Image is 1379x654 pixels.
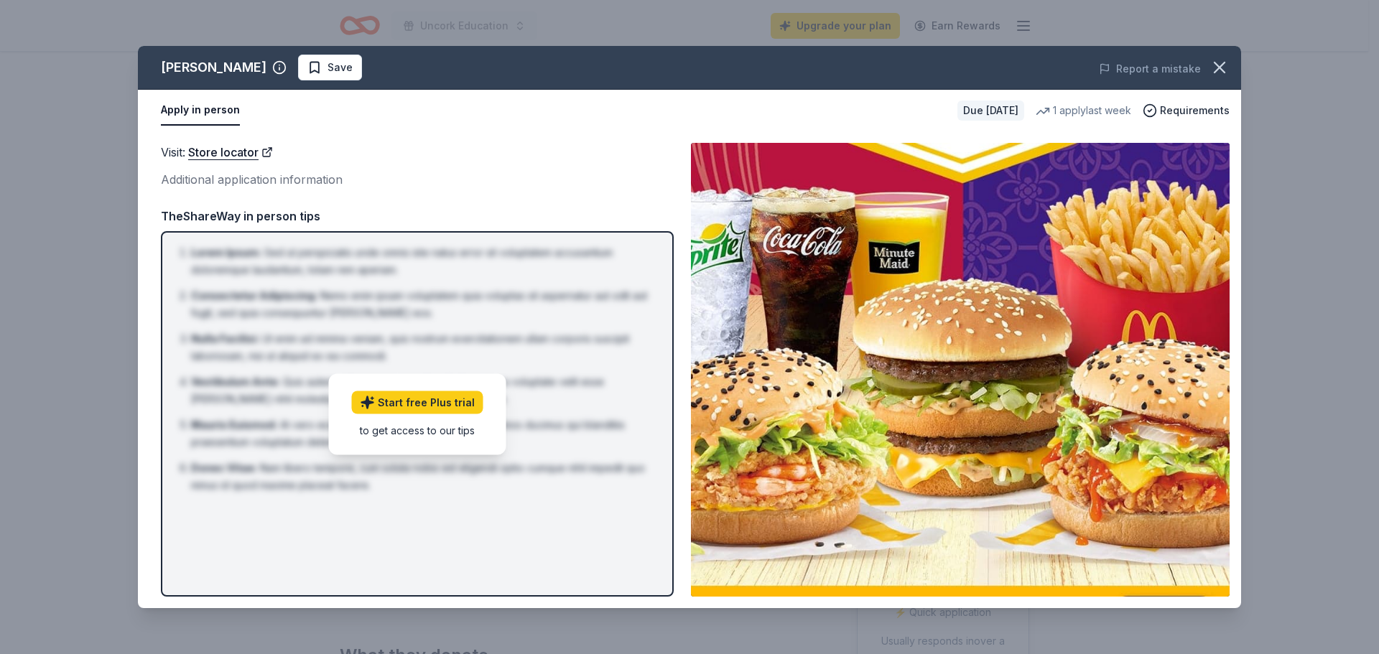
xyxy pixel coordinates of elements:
[191,246,261,258] span: Lorem Ipsum :
[191,416,652,451] li: At vero eos et accusamus et iusto odio dignissimos ducimus qui blanditiis praesentium voluptatum ...
[191,244,652,279] li: Sed ut perspiciatis unde omnis iste natus error sit voluptatem accusantium doloremque laudantium,...
[191,373,652,408] li: Quis autem vel eum iure reprehenderit qui in ea voluptate velit esse [PERSON_NAME] nihil molestia...
[957,101,1024,121] div: Due [DATE]
[1036,102,1131,119] div: 1 apply last week
[191,289,317,302] span: Consectetur Adipiscing :
[191,287,652,322] li: Nemo enim ipsam voluptatem quia voluptas sit aspernatur aut odit aut fugit, sed quia consequuntur...
[1099,60,1201,78] button: Report a mistake
[161,207,674,225] div: TheShareWay in person tips
[191,375,280,388] span: Vestibulum Ante :
[1160,102,1230,119] span: Requirements
[328,59,353,76] span: Save
[352,391,483,414] a: Start free Plus trial
[161,95,240,126] button: Apply in person
[191,330,652,365] li: Ut enim ad minima veniam, quis nostrum exercitationem ullam corporis suscipit laboriosam, nisi ut...
[191,459,652,494] li: Nam libero tempore, cum soluta nobis est eligendi optio cumque nihil impedit quo minus id quod ma...
[161,143,674,162] div: Visit :
[191,332,259,345] span: Nulla Facilisi :
[191,462,257,474] span: Donec Vitae :
[298,55,362,80] button: Save
[191,419,277,431] span: Mauris Euismod :
[691,143,1230,597] img: Image for McDonald's
[352,422,483,437] div: to get access to our tips
[161,56,266,79] div: [PERSON_NAME]
[188,143,273,162] a: Store locator
[1143,102,1230,119] button: Requirements
[161,170,674,189] div: Additional application information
